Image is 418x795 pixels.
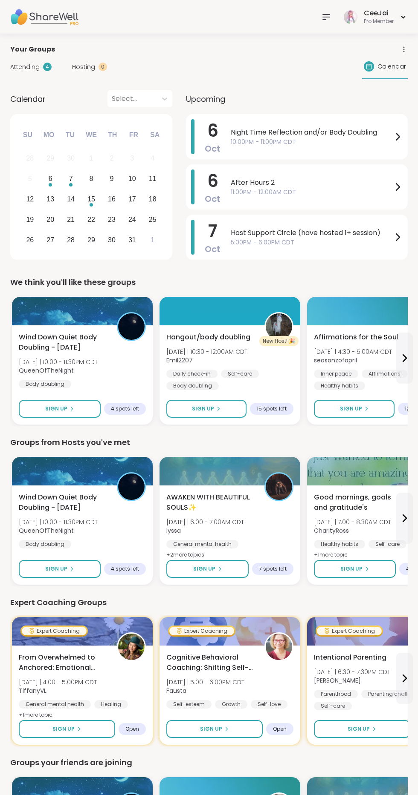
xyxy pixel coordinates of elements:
div: 12 [26,193,34,205]
button: Sign Up [19,560,101,578]
div: Not available Tuesday, September 30th, 2025 [62,149,80,168]
div: 17 [128,193,136,205]
div: Choose Thursday, October 23rd, 2025 [103,210,121,229]
div: Not available Sunday, October 5th, 2025 [21,170,39,188]
b: lyssa [166,526,181,535]
div: Choose Tuesday, October 14th, 2025 [62,190,80,209]
div: Expert Coaching [22,627,87,635]
div: Choose Wednesday, October 15th, 2025 [82,190,101,209]
span: 11:00PM - 12:00AM CDT [231,188,392,197]
div: Mo [39,126,58,144]
img: CeeJai [344,10,357,24]
div: 30 [108,234,116,246]
div: Daily check-in [166,370,218,378]
span: Oct [205,243,221,255]
div: 0 [99,63,107,71]
b: QueenOfTheNight [19,366,74,375]
div: Affirmations [362,370,407,378]
div: Choose Wednesday, October 8th, 2025 [82,170,101,188]
span: [DATE] | 10:00 - 11:30PM CDT [19,358,98,366]
span: [DATE] | 4:30 - 5:00AM CDT [314,347,392,356]
div: 8 [90,173,93,184]
div: CeeJai [364,9,394,18]
span: [DATE] | 6:00 - 7:00AM CDT [166,518,244,526]
span: Wind Down Quiet Body Doubling - [DATE] [19,332,107,353]
img: QueenOfTheNight [118,313,145,340]
div: Choose Friday, October 17th, 2025 [123,190,141,209]
div: Not available Wednesday, October 1st, 2025 [82,149,101,168]
button: Sign Up [19,400,101,418]
span: After Hours 2 [231,178,392,188]
div: Choose Monday, October 20th, 2025 [41,210,60,229]
div: Tu [61,126,79,144]
div: We [82,126,101,144]
div: Parenthood [314,690,358,698]
span: Open [125,726,139,732]
div: Self-care [314,702,352,710]
div: Choose Tuesday, October 7th, 2025 [62,170,80,188]
div: 20 [46,214,54,225]
span: Wind Down Quiet Body Doubling - [DATE] [19,492,107,513]
span: 5:00PM - 6:00PM CDT [231,238,392,247]
button: Sign Up [166,720,263,738]
span: 7 spots left [259,565,287,572]
div: Body doubling [19,380,71,388]
span: 10:00PM - 11:00PM CDT [231,138,392,146]
b: TiffanyVL [19,686,46,695]
span: Attending [10,63,40,72]
div: 28 [67,234,75,246]
b: QueenOfTheNight [19,526,74,535]
div: Choose Saturday, October 25th, 2025 [143,210,162,229]
div: 6 [49,173,52,184]
div: Choose Friday, October 31st, 2025 [123,231,141,249]
div: 2 [110,152,113,164]
div: Body doubling [19,540,71,548]
div: Self-love [251,700,287,709]
div: 29 [46,152,54,164]
div: Expert Coaching Groups [10,597,408,608]
div: 30 [67,152,75,164]
div: Groups your friends are joining [10,757,408,769]
div: 10 [128,173,136,184]
div: General mental health [166,540,238,548]
span: Affirmations for the Soul [314,332,398,342]
span: 7 [208,219,217,243]
button: Sign Up [19,720,115,738]
div: Healing [94,700,128,709]
span: [DATE] | 5:00 - 6:00PM CDT [166,678,244,686]
span: Sign Up [340,405,362,413]
div: 27 [46,234,54,246]
div: Groups from Hosts you've met [10,436,408,448]
div: Self-care [369,540,406,548]
div: Sa [145,126,164,144]
div: General mental health [19,700,91,709]
div: 3 [130,152,134,164]
span: Night Time Reflection and/or Body Doubling [231,127,392,138]
div: Not available Sunday, September 28th, 2025 [21,149,39,168]
button: Sign Up [166,400,247,418]
div: 18 [149,193,157,205]
span: [DATE] | 6:30 - 7:30PM CDT [314,668,390,676]
div: Choose Saturday, November 1st, 2025 [143,231,162,249]
div: New Host! 🎉 [259,336,299,346]
div: Choose Wednesday, October 22nd, 2025 [82,210,101,229]
div: 13 [46,193,54,205]
span: Cognitive Behavioral Coaching: Shifting Self-Talk [166,652,255,673]
b: Fausta [166,686,186,695]
div: Choose Monday, October 6th, 2025 [41,170,60,188]
button: Sign Up [314,560,396,578]
div: Choose Friday, October 10th, 2025 [123,170,141,188]
div: Choose Thursday, October 9th, 2025 [103,170,121,188]
div: Self-esteem [166,700,212,709]
div: 5 [28,173,32,184]
span: Sign Up [45,405,67,413]
img: Emil2207 [266,313,292,340]
div: 4 [43,63,52,71]
span: 4 spots left [111,565,139,572]
div: Choose Friday, October 24th, 2025 [123,210,141,229]
span: Sign Up [45,565,67,573]
span: Sign Up [193,565,215,573]
img: Fausta [266,634,292,660]
div: Self-care [221,370,259,378]
span: Upcoming [186,93,225,105]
